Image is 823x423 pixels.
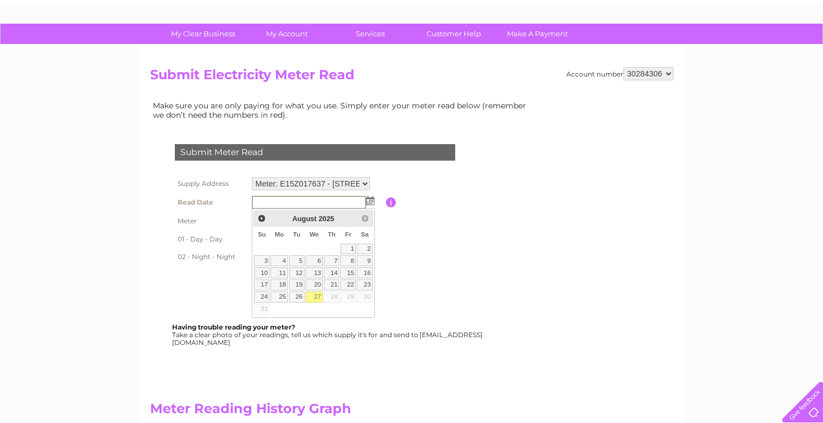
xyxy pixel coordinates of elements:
[787,47,813,55] a: Log out
[289,292,305,303] a: 26
[270,279,288,290] a: 18
[158,24,248,44] a: My Clear Business
[324,279,339,290] a: 21
[306,267,323,278] a: 13
[254,292,269,303] a: 24
[270,255,288,266] a: 4
[357,279,372,290] a: 23
[254,255,269,266] a: 3
[172,323,484,346] div: Take a clear photo of your readings, tell us which supply it's for and send to [EMAIL_ADDRESS][DO...
[727,47,743,55] a: Blog
[306,292,323,303] a: 27
[254,279,269,290] a: 17
[172,248,249,266] th: 02 - Night - Night
[340,255,356,266] a: 8
[150,401,535,422] h2: Meter Reading History Graph
[172,323,295,331] b: Having trouble reading your meter?
[172,174,249,193] th: Supply Address
[152,6,672,53] div: Clear Business is a trading name of Verastar Limited (registered in [GEOGRAPHIC_DATA] No. 3667643...
[366,196,374,205] img: ...
[324,255,339,266] a: 7
[289,255,305,266] a: 5
[275,231,284,238] span: Monday
[29,29,85,62] img: logo.png
[289,279,305,290] a: 19
[629,47,650,55] a: Water
[150,98,535,122] td: Make sure you are only paying for what you use. Simply enter your meter read below (remember we d...
[258,231,266,238] span: Sunday
[172,193,249,212] th: Read Date
[325,24,416,44] a: Services
[357,244,372,255] a: 2
[175,144,455,161] div: Submit Meter Read
[340,267,356,278] a: 15
[292,215,317,223] span: August
[345,231,352,238] span: Friday
[310,231,319,238] span: Wednesday
[249,266,386,287] td: Are you sure the read you have entered is correct?
[340,279,356,290] a: 22
[172,212,249,230] th: Meter
[357,267,372,278] a: 16
[386,197,396,207] input: Information
[306,279,323,290] a: 20
[408,24,499,44] a: Customer Help
[324,267,339,278] a: 14
[318,215,334,223] span: 2025
[492,24,583,44] a: Make A Payment
[616,6,692,19] a: 0333 014 3131
[257,214,266,223] span: Prev
[255,212,268,224] a: Prev
[172,230,249,248] th: 01 - Day - Day
[306,255,323,266] a: 6
[270,292,288,303] a: 25
[254,267,269,278] a: 10
[657,47,681,55] a: Energy
[328,231,335,238] span: Thursday
[566,67,673,80] div: Account number
[289,267,305,278] a: 12
[357,255,372,266] a: 9
[750,47,777,55] a: Contact
[688,47,721,55] a: Telecoms
[361,231,369,238] span: Saturday
[270,267,288,278] a: 11
[150,67,673,88] h2: Submit Electricity Meter Read
[293,231,300,238] span: Tuesday
[241,24,332,44] a: My Account
[340,244,356,255] a: 1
